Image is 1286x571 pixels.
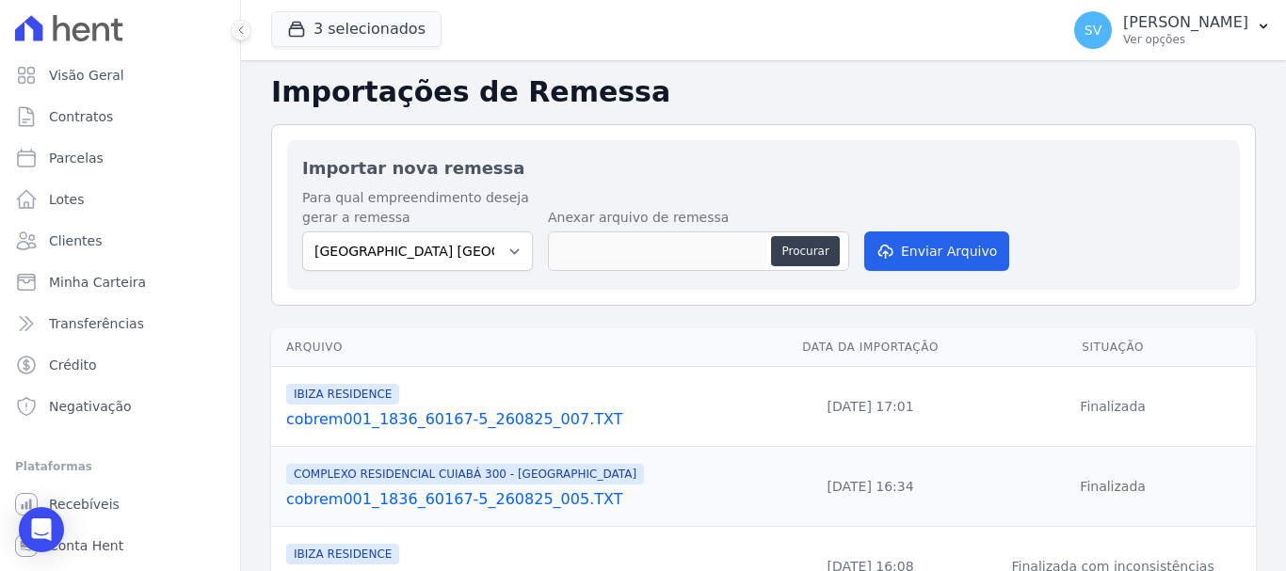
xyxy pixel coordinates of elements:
a: Lotes [8,181,233,218]
div: Open Intercom Messenger [19,507,64,552]
button: 3 selecionados [271,11,442,47]
span: Conta Hent [49,536,123,555]
span: Visão Geral [49,66,124,85]
td: Finalizada [970,447,1256,527]
span: Recebíveis [49,495,120,514]
h2: Importar nova remessa [302,155,1225,181]
span: Lotes [49,190,85,209]
p: Ver opções [1123,32,1248,47]
th: Data da Importação [771,328,970,367]
button: Procurar [771,236,839,266]
label: Para qual empreendimento deseja gerar a remessa [302,188,533,228]
div: Plataformas [15,455,225,478]
a: Conta Hent [8,527,233,564]
a: Negativação [8,388,233,425]
span: Negativação [49,397,132,416]
span: COMPLEXO RESIDENCIAL CUIABÁ 300 - [GEOGRAPHIC_DATA] [286,464,644,484]
button: Enviar Arquivo [864,231,1009,271]
button: SV [PERSON_NAME] Ver opções [1059,4,1286,56]
span: IBIZA RESIDENCE [286,384,399,404]
a: cobrem001_1836_60167-5_260825_005.TXT [286,488,764,511]
a: Parcelas [8,139,233,177]
a: Transferências [8,305,233,342]
span: SV [1085,24,1101,37]
td: Finalizada [970,367,1256,447]
span: Parcelas [49,149,104,167]
a: Minha Carteira [8,263,233,301]
a: Recebíveis [8,485,233,523]
a: Visão Geral [8,56,233,94]
span: Crédito [49,356,97,374]
th: Situação [970,328,1256,367]
td: [DATE] 17:01 [771,367,970,447]
label: Anexar arquivo de remessa [548,208,849,228]
span: Contratos [49,107,113,126]
a: Contratos [8,98,233,135]
span: IBIZA RESIDENCE [286,544,399,564]
span: Minha Carteira [49,273,146,292]
th: Arquivo [271,328,771,367]
td: [DATE] 16:34 [771,447,970,527]
a: cobrem001_1836_60167-5_260825_007.TXT [286,408,764,431]
h2: Importações de Remessa [271,75,1256,109]
span: Transferências [49,314,144,333]
span: Clientes [49,231,102,250]
a: Clientes [8,222,233,260]
a: Crédito [8,346,233,384]
p: [PERSON_NAME] [1123,13,1248,32]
